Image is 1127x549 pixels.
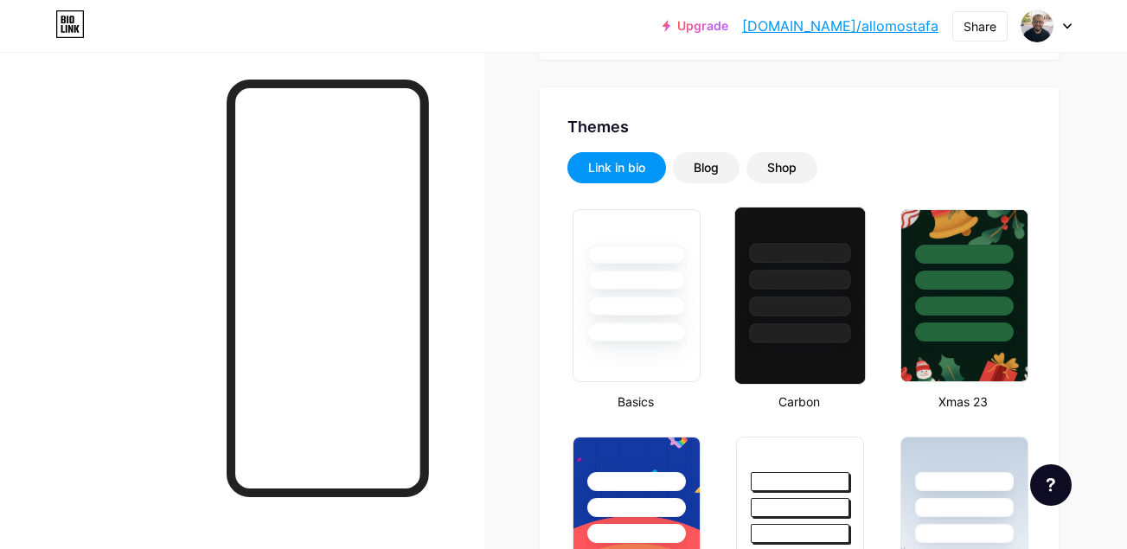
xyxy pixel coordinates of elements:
div: Shop [767,159,797,176]
div: Basics [567,393,703,411]
div: Themes [567,115,1031,138]
img: Wijroun Mstapha [1021,10,1053,42]
a: [DOMAIN_NAME]/allomostafa [742,16,938,36]
a: Upgrade [663,19,728,33]
div: Blog [694,159,719,176]
div: Xmas 23 [895,393,1031,411]
div: Share [964,17,996,35]
div: Link in bio [588,159,645,176]
div: Carbon [731,393,867,411]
